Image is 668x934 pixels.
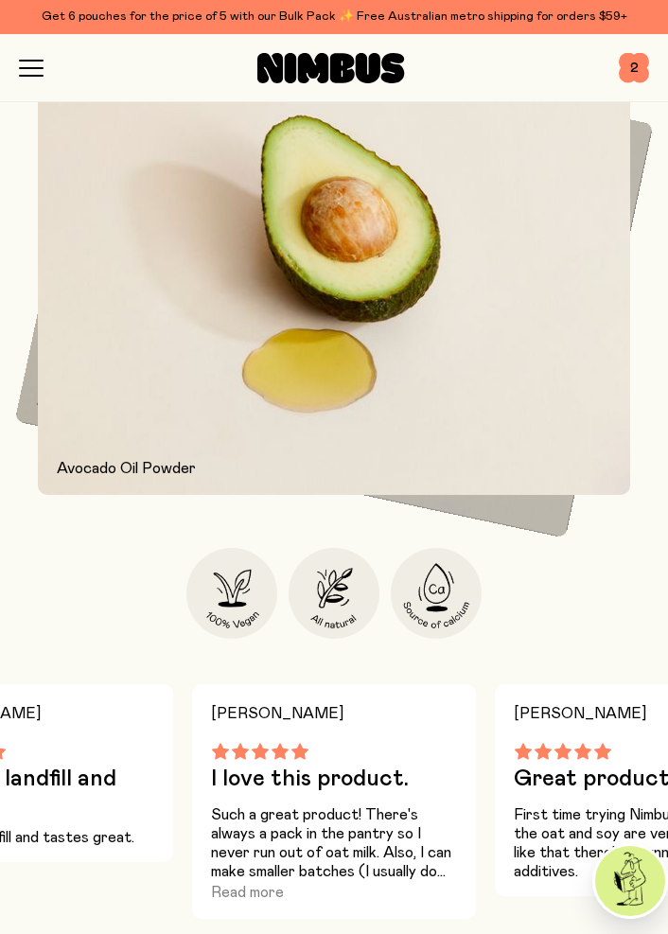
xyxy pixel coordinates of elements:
div: Get 6 pouches for the price of 5 with our Bulk Pack ✨ Free Australian metro shipping for orders $59+ [19,8,649,26]
img: Avocado and avocado oil [38,50,630,495]
p: Such a great product! There's always a pack in the pantry so I never run out of oat milk. Also, I... [211,805,457,881]
p: Avocado Oil Powder [57,457,611,480]
button: 2 [619,53,649,83]
h4: [PERSON_NAME] [211,699,457,728]
img: agent [595,846,665,916]
h3: I love this product. [211,767,457,790]
button: Read more [211,881,284,904]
